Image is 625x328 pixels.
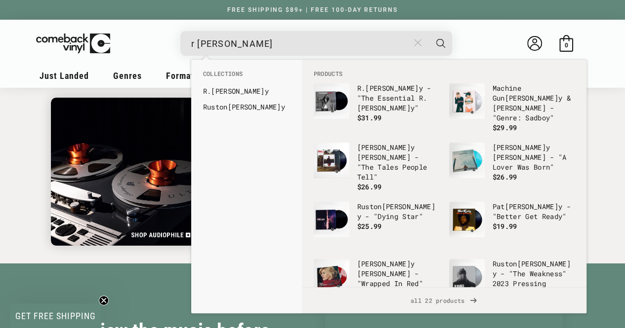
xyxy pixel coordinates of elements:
a: Ruston Kelly - "Dying Star" Ruston[PERSON_NAME]y - "Dying Star" $25.99 [314,202,439,249]
a: R.[PERSON_NAME]y [203,86,290,96]
div: Search [180,31,452,56]
li: collections: Ruston Kelly [198,99,295,115]
li: Collections [198,70,295,83]
p: y [PERSON_NAME] - "Wrapped In Red" [357,259,439,289]
b: [PERSON_NAME] [505,202,558,211]
span: $19.99 [493,221,517,231]
a: Pat Kelly - "Better Get Ready" Pat[PERSON_NAME]y - "Better Get Ready" $19.99 [449,202,575,249]
b: [PERSON_NAME] [493,143,546,152]
button: Close teaser [99,295,109,305]
img: Kelly Clarkson - "Wrapped In Red" [314,259,349,294]
img: Pat Kelly - "Better Get Ready" [449,202,485,237]
li: products: R. Kelly - "The Essential R. Kelly" [309,78,444,136]
b: [PERSON_NAME] [357,103,411,112]
p: y [PERSON_NAME] - "A Lover Was Born" [493,143,575,172]
a: FREE SHIPPING $89+ | FREE 100-DAY RETURNS [217,6,408,13]
b: [PERSON_NAME] [517,259,571,268]
span: $29.99 [493,123,517,132]
li: products: Kelly Finnigan - "A Lover Was Born" [444,138,580,195]
a: all 22 products [302,288,586,313]
b: [PERSON_NAME] [228,102,281,111]
div: Collections [191,60,302,120]
p: R. y - "The Essential R. y" [357,83,439,113]
img: Kelly Finnigan - "The Tales People Tell" [314,143,349,178]
b: [PERSON_NAME] [357,143,411,152]
li: products: Kelly Clarkson - "Wrapped In Red" [309,254,444,311]
a: Kelly Clarkson - "Wrapped In Red" [PERSON_NAME]y [PERSON_NAME] - "Wrapped In Red" $19.99 [314,259,439,306]
p: y [PERSON_NAME] - "The Tales People Tell" [357,143,439,182]
span: 0 [564,42,568,49]
span: Genres [113,71,142,81]
p: Ruston y - "The Weakness" 2023 Pressing [493,259,575,289]
a: Machine Gun Kelly & Trippie Redd - "Genre: Sadboy" Machine Gun[PERSON_NAME]y & [PERSON_NAME] - "G... [449,83,575,133]
p: Machine Gun y & [PERSON_NAME] - "Genre: Sadboy" [493,83,575,123]
b: [PERSON_NAME] [357,259,411,268]
button: Close [409,32,427,54]
div: Products [302,60,586,287]
a: Kelly Finnigan - "The Tales People Tell" [PERSON_NAME]y [PERSON_NAME] - "The Tales People Tell" $... [314,143,439,192]
img: Kelly Finnigan - "A Lover Was Born" [449,143,485,178]
span: $26.99 [357,182,382,191]
li: Products [309,70,580,78]
span: Formats [166,71,199,81]
li: products: Ruston Kelly - "The Weakness" 2023 Pressing [444,254,580,311]
a: R. Kelly - "The Essential R. Kelly" R.[PERSON_NAME]y - "The Essential R.[PERSON_NAME]y" $31.99 [314,83,439,131]
li: collections: R. Kelly [198,83,295,99]
img: Ruston Kelly - "The Weakness" 2023 Pressing [449,259,485,294]
span: $31.99 [357,113,382,122]
span: GET FREE SHIPPING [15,311,96,321]
div: View All [302,287,586,313]
a: Ruston Kelly - "The Weakness" 2023 Pressing Ruston[PERSON_NAME]y - "The Weakness" 2023 Pressing $... [449,259,575,306]
b: [PERSON_NAME] [505,93,558,103]
div: GET FREE SHIPPINGClose teaser [10,303,101,328]
li: products: Machine Gun Kelly & Trippie Redd - "Genre: Sadboy" [444,78,580,138]
span: $26.99 [493,172,517,182]
img: Machine Gun Kelly & Trippie Redd - "Genre: Sadboy" [449,83,485,119]
li: products: Pat Kelly - "Better Get Ready" [444,197,580,254]
a: Kelly Finnigan - "A Lover Was Born" [PERSON_NAME]y [PERSON_NAME] - "A Lover Was Born" $26.99 [449,143,575,190]
img: R. Kelly - "The Essential R. Kelly" [314,83,349,119]
a: Ruston[PERSON_NAME]y [203,102,290,112]
p: Pat y - "Better Get Ready" [493,202,575,221]
b: [PERSON_NAME] [365,83,418,93]
b: [PERSON_NAME] [211,86,264,96]
span: Just Landed [40,71,89,81]
b: [PERSON_NAME] [382,202,435,211]
img: Ruston Kelly - "Dying Star" [314,202,349,237]
input: When autocomplete results are available use up and down arrows to review and enter to select [191,34,409,54]
li: products: Kelly Finnigan - "The Tales People Tell" [309,138,444,197]
p: Ruston y - "Dying Star" [357,202,439,221]
button: Search [428,31,453,56]
li: products: Ruston Kelly - "Dying Star" [309,197,444,254]
span: all 22 products [310,288,579,313]
span: $25.99 [357,221,382,231]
